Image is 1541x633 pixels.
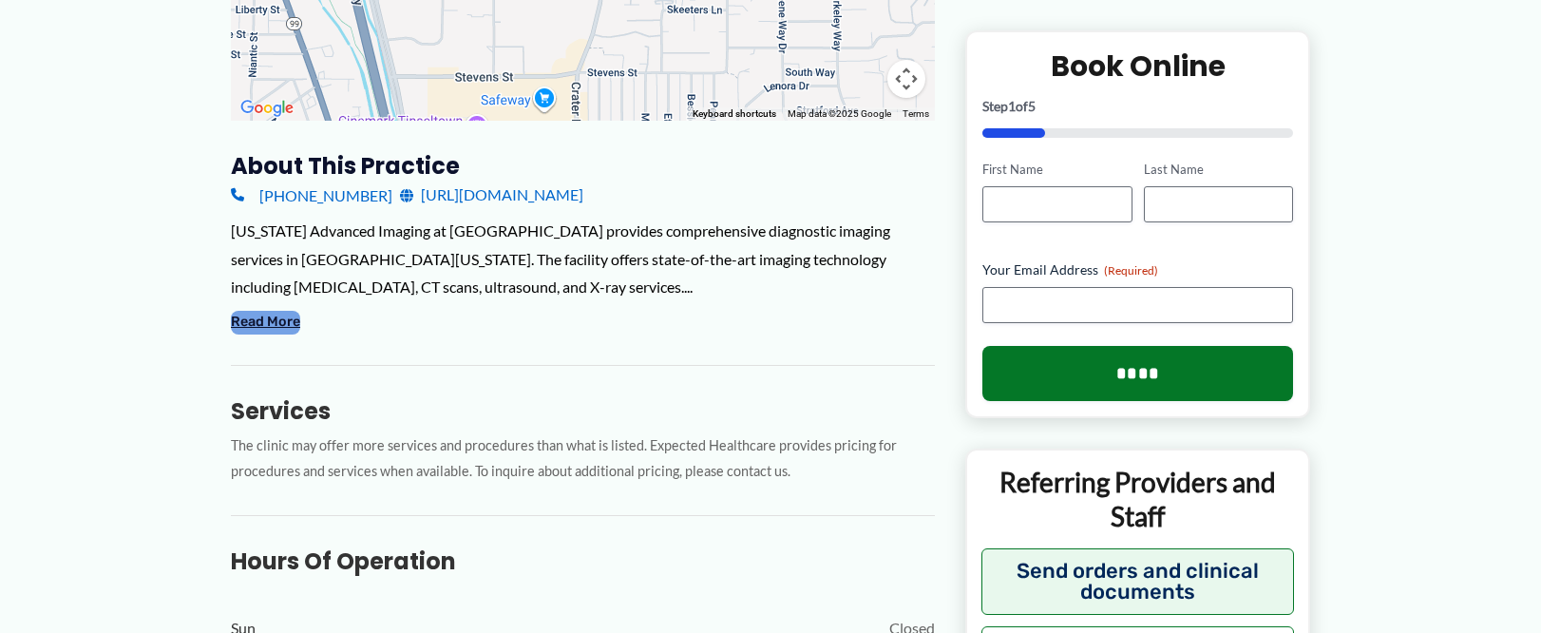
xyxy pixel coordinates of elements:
[231,311,300,334] button: Read More
[693,107,776,121] button: Keyboard shortcuts
[231,396,935,426] h3: Services
[1008,98,1016,114] span: 1
[981,465,1294,534] p: Referring Providers and Staff
[1104,263,1158,278] span: (Required)
[236,96,298,121] img: Google
[231,217,935,301] div: [US_STATE] Advanced Imaging at [GEOGRAPHIC_DATA] provides comprehensive diagnostic imaging servic...
[400,181,583,209] a: [URL][DOMAIN_NAME]
[231,433,935,485] p: The clinic may offer more services and procedures than what is listed. Expected Healthcare provid...
[231,547,935,576] h3: Hours of Operation
[982,48,1293,85] h2: Book Online
[981,547,1294,614] button: Send orders and clinical documents
[982,161,1132,179] label: First Name
[236,96,298,121] a: Open this area in Google Maps (opens a new window)
[231,151,935,181] h3: About this practice
[903,108,929,119] a: Terms (opens in new tab)
[1028,98,1036,114] span: 5
[788,108,891,119] span: Map data ©2025 Google
[887,60,925,98] button: Map camera controls
[231,181,392,209] a: [PHONE_NUMBER]
[982,100,1293,113] p: Step of
[1144,161,1293,179] label: Last Name
[982,260,1293,279] label: Your Email Address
